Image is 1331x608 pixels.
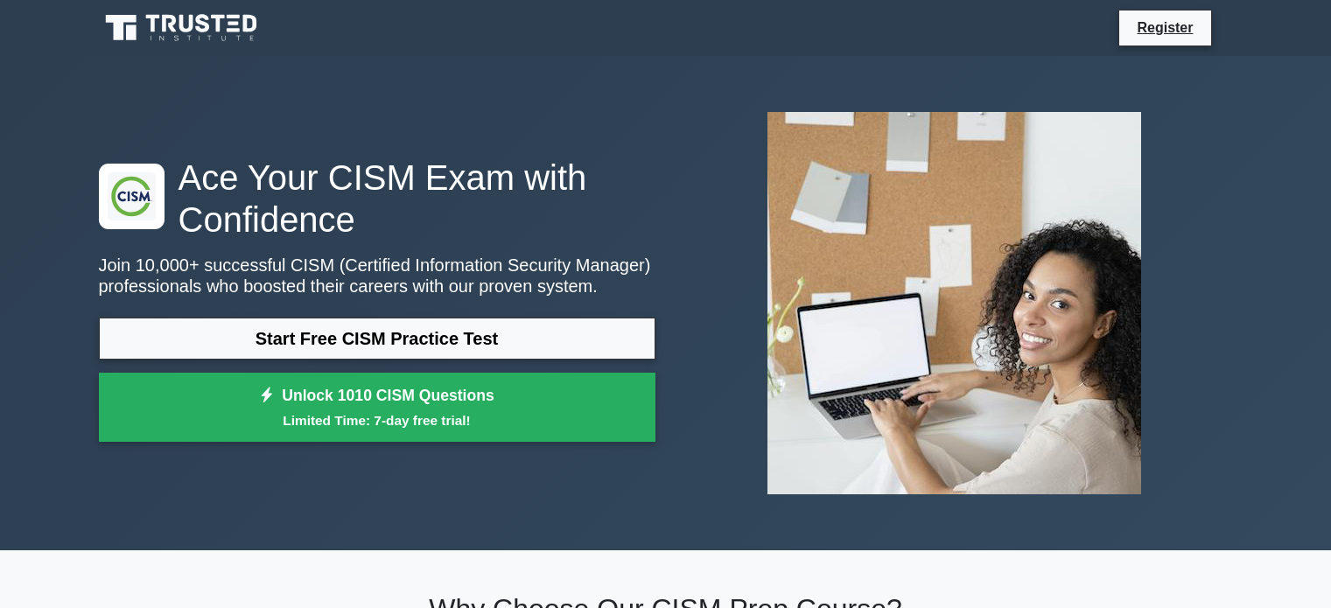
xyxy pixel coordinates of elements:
[121,410,634,430] small: Limited Time: 7-day free trial!
[1126,17,1203,38] a: Register
[99,373,655,443] a: Unlock 1010 CISM QuestionsLimited Time: 7-day free trial!
[99,157,655,241] h1: Ace Your CISM Exam with Confidence
[99,255,655,297] p: Join 10,000+ successful CISM (Certified Information Security Manager) professionals who boosted t...
[99,318,655,360] a: Start Free CISM Practice Test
